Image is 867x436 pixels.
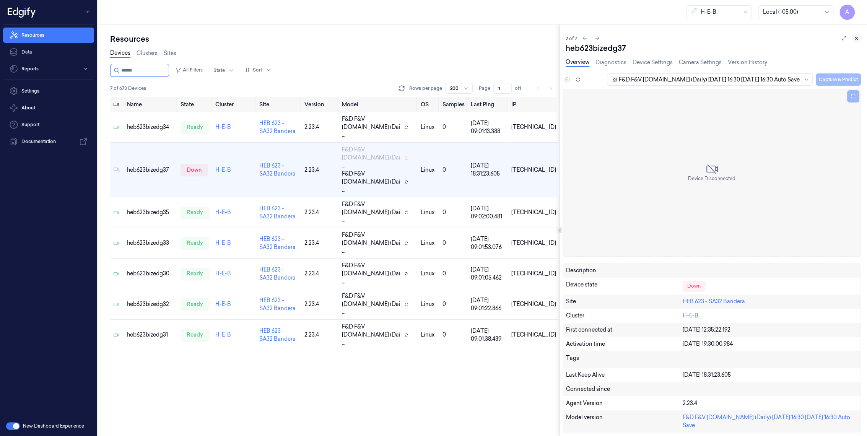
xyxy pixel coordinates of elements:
a: Overview [566,58,589,67]
div: Resources [110,34,559,44]
div: Site [566,298,683,306]
div: [DATE] 09:01:22.866 [471,296,505,312]
span: F&D F&V [DOMAIN_NAME] (Dai ... [342,323,401,347]
button: All Filters [172,64,206,76]
div: heb623bizedg32 [127,300,174,308]
a: Camera Settings [679,59,722,67]
div: [DATE] 09:01:05.462 [471,266,505,282]
div: [TECHNICAL_ID] [511,270,556,278]
div: 2.23.4 [304,123,336,131]
span: F&D F&V [DOMAIN_NAME] (Dai ... [342,115,401,139]
a: H-E-B [215,166,231,173]
a: Clusters [137,49,158,57]
div: 2.23.4 [304,270,336,278]
div: Activation time [566,340,683,348]
span: Page [479,85,490,92]
a: HEB 623 - SA32 Bandera [683,298,745,305]
button: About [3,100,94,116]
div: [DATE] 18:31:23.605 [683,371,857,379]
span: F&D F&V [DOMAIN_NAME] (Dai ... [342,200,401,225]
a: H-E-B [215,331,231,338]
div: [DATE] 09:01:13.388 [471,119,505,135]
div: First connected at [566,326,683,334]
div: F&D F&V [DOMAIN_NAME] (Daily) [DATE] 16:30 [DATE] 16:30 Auto Save [683,413,857,429]
div: 0 [442,123,465,131]
div: ready [181,207,209,219]
div: [DATE] 09:01:53.076 [471,235,505,251]
div: Down [683,281,705,291]
div: heb623bizedg31 [127,331,174,339]
span: of 1 [515,85,527,92]
div: heb623bizedg33 [127,239,174,247]
th: Name [124,97,177,112]
th: State [177,97,212,112]
div: Agent Version [566,399,683,407]
div: [TECHNICAL_ID] [511,331,556,339]
a: HEB 623 - SA32 Bandera [259,205,296,220]
th: OS [418,97,439,112]
div: Model version [566,413,683,429]
div: ready [181,237,209,249]
div: 2.23.4 [683,399,857,407]
th: Model [339,97,418,112]
div: heb623bizedg30 [127,270,174,278]
div: [DATE] 09:01:38.439 [471,327,505,343]
button: Reports [3,61,94,76]
a: HEB 623 - SA32 Bandera [259,236,296,251]
div: ready [181,268,209,280]
a: Devices [110,49,130,58]
div: [DATE] 09:02:00.481 [471,205,505,221]
div: heb623bizedg34 [127,123,174,131]
p: linux [421,270,436,278]
th: Last Ping [468,97,508,112]
div: heb623bizedg35 [127,208,174,216]
div: 2.23.4 [304,239,336,247]
th: Site [256,97,301,112]
th: IP [508,97,559,112]
th: Version [301,97,339,112]
span: 7 of 673 Devices [110,85,146,92]
a: Version History [728,59,767,67]
div: [TECHNICAL_ID] [511,123,556,131]
a: H-E-B [215,239,231,246]
span: F&D F&V [DOMAIN_NAME] (Dai ... [342,146,401,170]
div: 2.23.4 [304,166,336,174]
div: [TECHNICAL_ID] [511,300,556,308]
p: linux [421,123,436,131]
a: HEB 623 - SA32 Bandera [259,162,296,177]
div: Device state [566,281,683,291]
span: F&D F&V [DOMAIN_NAME] (Dai ... [342,231,401,255]
a: HEB 623 - SA32 Bandera [259,297,296,312]
p: linux [421,331,436,339]
div: [TECHNICAL_ID] [511,208,556,216]
a: HEB 623 - SA32 Bandera [259,120,296,135]
a: H-E-B [215,270,231,277]
div: down [181,164,208,176]
a: HEB 623 - SA32 Bandera [259,327,296,342]
div: 0 [442,208,465,216]
th: Samples [439,97,468,112]
p: linux [421,239,436,247]
a: Documentation [3,134,94,149]
a: Sites [164,49,176,57]
button: Toggle Navigation [82,6,94,18]
a: Device Settings [633,59,673,67]
p: linux [421,300,436,308]
div: ready [181,298,209,311]
nav: pagination [533,83,556,94]
span: 2 of 7 [566,35,577,42]
div: Description [566,267,683,275]
div: 0 [442,239,465,247]
div: 0 [442,270,465,278]
a: Resources [3,28,94,43]
a: HEB 623 - SA32 Bandera [259,266,296,281]
div: [TECHNICAL_ID] [511,239,556,247]
div: 0 [442,166,465,174]
div: Cluster [566,312,683,320]
a: Support [3,117,94,132]
p: Rows per page [409,85,442,92]
span: [DATE] 19:30:00.984 [683,340,733,347]
button: A [839,5,855,20]
a: H-E-B [215,301,231,307]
